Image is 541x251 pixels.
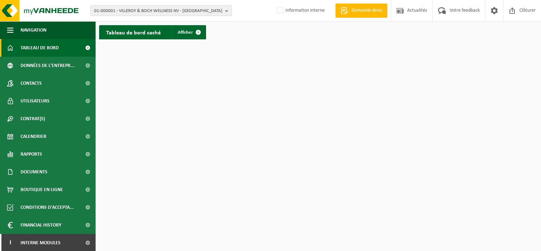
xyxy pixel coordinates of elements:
span: Navigation [21,21,46,39]
h2: Tableau de bord caché [99,25,168,39]
a: Afficher [172,25,205,39]
span: Afficher [178,30,193,35]
span: Contacts [21,74,42,92]
span: Utilisateurs [21,92,50,110]
a: Demande devis [335,4,387,18]
label: Information interne [275,5,325,16]
span: Boutique en ligne [21,181,63,199]
span: Calendrier [21,128,46,145]
button: 01-000001 - VILLEROY & BOCH WELLNESS NV - [GEOGRAPHIC_DATA] [90,5,232,16]
span: 01-000001 - VILLEROY & BOCH WELLNESS NV - [GEOGRAPHIC_DATA] [94,6,222,16]
span: Documents [21,163,47,181]
span: Données de l'entrepr... [21,57,75,74]
span: Demande devis [350,7,384,14]
span: Tableau de bord [21,39,59,57]
span: Conditions d'accepta... [21,199,74,216]
span: Contrat(s) [21,110,45,128]
span: Rapports [21,145,42,163]
span: Financial History [21,216,61,234]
